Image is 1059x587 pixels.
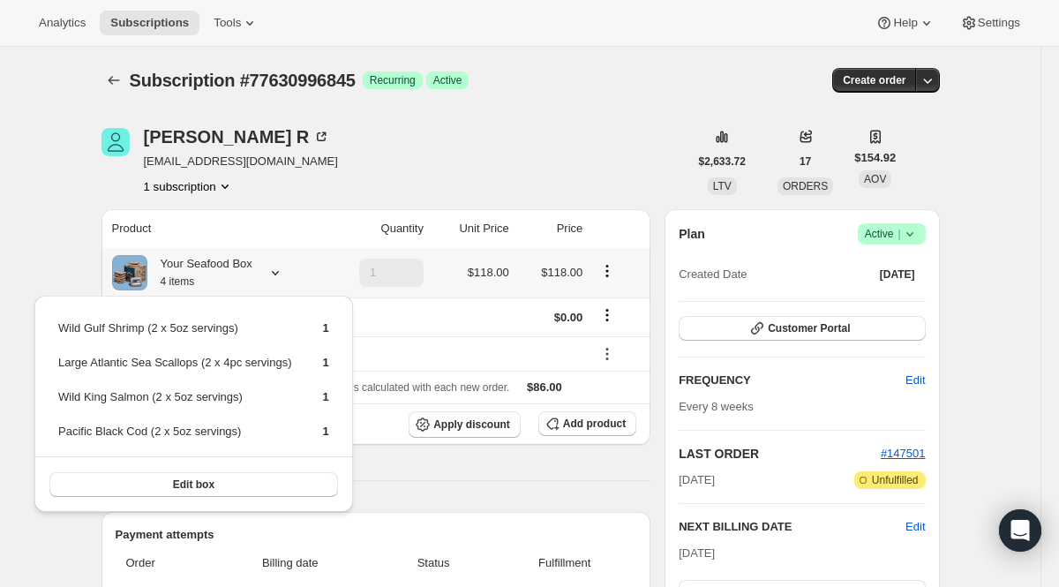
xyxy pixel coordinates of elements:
button: Edit box [49,472,338,497]
button: Customer Portal [679,316,925,341]
span: $118.00 [468,266,509,279]
button: [DATE] [869,262,926,287]
span: Active [865,225,919,243]
div: [PERSON_NAME] R [144,128,331,146]
span: Unfulfilled [872,473,919,487]
span: LTV [713,180,732,192]
button: #147501 [881,445,926,463]
span: Edit [905,372,925,389]
th: Order [116,544,212,583]
span: Active [433,73,462,87]
td: Wild Gulf Shrimp (2 x 5oz servings) [57,319,292,351]
th: Product [101,209,323,248]
button: Edit [905,518,925,536]
span: Claire R [101,128,130,156]
span: Fulfillment [503,554,626,572]
button: Product actions [144,177,234,195]
span: [DATE] [679,546,715,560]
span: AOV [864,173,886,185]
span: Every 8 weeks [679,400,754,413]
div: Open Intercom Messenger [999,509,1041,552]
span: Billing date [217,554,364,572]
button: $2,633.72 [688,149,756,174]
span: $86.00 [527,380,562,394]
span: 1 [323,425,329,438]
button: Subscriptions [101,68,126,93]
span: $2,633.72 [699,154,746,169]
button: 17 [789,149,822,174]
span: [EMAIL_ADDRESS][DOMAIN_NAME] [144,153,338,170]
button: Analytics [28,11,96,35]
span: | [898,227,900,241]
h2: NEXT BILLING DATE [679,518,905,536]
button: Create order [832,68,916,93]
span: Apply discount [433,418,510,432]
button: Help [865,11,945,35]
button: Product actions [593,261,621,281]
span: Status [374,554,492,572]
button: Apply discount [409,411,521,438]
span: ORDERS [783,180,828,192]
h2: Plan [679,225,705,243]
span: 1 [323,356,329,369]
div: Your Seafood Box [147,255,252,290]
span: Subscription #77630996845 [130,71,356,90]
span: Edit box [173,478,214,492]
span: Add product [563,417,626,431]
td: Large Atlantic Sea Scallops (2 x 4pc servings) [57,353,292,386]
td: Pacific Black Cod (2 x 5oz servings) [57,422,292,455]
button: Settings [950,11,1031,35]
span: Tools [214,16,241,30]
span: Created Date [679,266,747,283]
span: Settings [978,16,1020,30]
th: Unit Price [429,209,514,248]
button: Shipping actions [593,305,621,325]
span: [DATE] [679,471,715,489]
span: $0.00 [554,311,583,324]
h2: Payment attempts [116,526,637,544]
button: Tools [203,11,269,35]
th: Price [514,209,589,248]
span: $118.00 [541,266,582,279]
h2: LAST ORDER [679,445,881,463]
span: Analytics [39,16,86,30]
span: 1 [323,321,329,335]
th: Quantity [323,209,429,248]
h2: FREQUENCY [679,372,905,389]
span: [DATE] [880,267,915,282]
button: Add product [538,411,636,436]
img: product img [112,255,147,290]
span: Recurring [370,73,416,87]
span: $154.92 [854,149,896,167]
span: Create order [843,73,905,87]
small: 4 items [161,275,195,288]
span: Help [893,16,917,30]
a: #147501 [881,447,926,460]
span: 17 [800,154,811,169]
button: Edit [895,366,935,395]
span: Customer Portal [768,321,850,335]
span: 1 [323,390,329,403]
button: Subscriptions [100,11,199,35]
td: Wild King Salmon (2 x 5oz servings) [57,388,292,420]
span: Subscriptions [110,16,189,30]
